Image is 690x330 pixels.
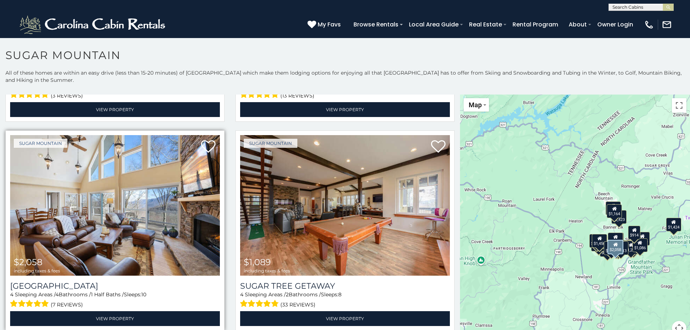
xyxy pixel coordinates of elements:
div: $1,713 [613,241,628,255]
div: $1,276 [624,241,639,254]
a: View Property [240,102,450,117]
div: $1,450 [592,234,607,247]
span: including taxes & fees [14,268,60,273]
span: $1,089 [244,257,271,267]
img: phone-regular-white.png [644,20,654,30]
a: Rental Program [509,18,562,31]
div: $2,423 [612,210,627,224]
span: (13 reviews) [280,91,314,100]
div: $3,841 [611,242,626,255]
a: [GEOGRAPHIC_DATA] [10,281,220,291]
span: 8 [338,291,342,298]
div: $1,164 [607,204,622,218]
a: Add to favorites [431,139,446,155]
span: My Favs [318,20,341,29]
a: About [565,18,590,31]
a: Sugar Mountain [244,139,297,148]
span: $2,058 [14,257,42,267]
a: View Property [10,102,220,117]
span: (7 reviews) [51,300,83,309]
a: Sugar Tree Getaway [240,281,450,291]
span: 10 [141,291,146,298]
button: Change map style [464,98,489,112]
span: including taxes & fees [244,268,290,273]
div: $3,235 [600,243,615,256]
a: My Favs [308,20,343,29]
span: 2 [286,291,289,298]
div: Sleeping Areas / Bathrooms / Sleeps: [10,291,220,309]
a: Browse Rentals [350,18,402,31]
div: $1,424 [666,217,681,231]
a: Local Area Guide [405,18,462,31]
button: Toggle fullscreen view [672,98,686,113]
span: (33 reviews) [280,300,315,309]
div: $2,058 [608,240,624,254]
div: $1,089 [608,233,623,246]
a: Add to favorites [201,139,216,155]
span: Map [469,101,482,109]
div: $914 [628,226,641,239]
img: White-1-2.png [18,14,168,35]
div: $1,689 [604,241,619,255]
img: Sugar Tree Getaway [240,135,450,276]
a: Little Sugar Haven $2,058 including taxes & fees [10,135,220,276]
div: $1,194 [635,232,650,246]
div: $1,810 [591,237,606,251]
span: 4 [55,291,59,298]
img: mail-regular-white.png [662,20,672,30]
div: $1,383 [606,201,621,215]
div: $1,882 [590,234,605,247]
a: View Property [10,311,220,326]
h3: Little Sugar Haven [10,281,220,291]
img: Little Sugar Haven [10,135,220,276]
a: Sugar Mountain [14,139,67,148]
a: Owner Login [594,18,637,31]
a: View Property [240,311,450,326]
a: Real Estate [465,18,506,31]
div: Sleeping Areas / Bathrooms / Sleeps: [240,291,450,309]
div: $1,086 [632,238,648,252]
a: Sugar Tree Getaway $1,089 including taxes & fees [240,135,450,276]
span: 1 Half Baths / [91,291,124,298]
span: (3 reviews) [51,91,83,100]
span: 4 [10,291,13,298]
span: 4 [240,291,243,298]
